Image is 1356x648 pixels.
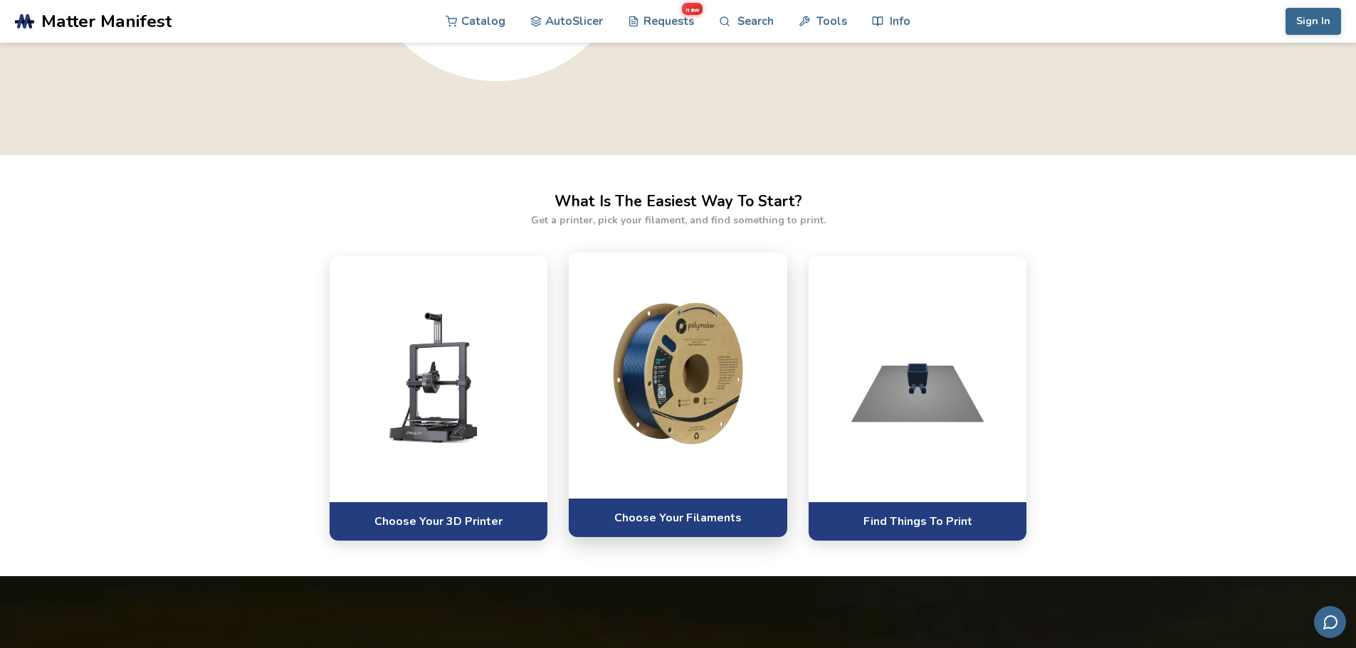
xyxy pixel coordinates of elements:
h2: What Is The Easiest Way To Start? [555,191,802,213]
a: Choose Your 3D Printer [330,501,548,541]
span: new [682,3,703,15]
p: Get a printer, pick your filament, and find something to print. [531,213,826,228]
span: Matter Manifest [41,11,172,31]
img: Pick software [583,302,773,445]
img: Choose a printer [344,306,534,448]
a: Choose Your Filaments [569,498,787,537]
button: Send feedback via email [1314,606,1346,638]
a: Find Things To Print [809,501,1027,541]
button: Sign In [1286,8,1341,35]
img: Select materials [823,306,1013,448]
